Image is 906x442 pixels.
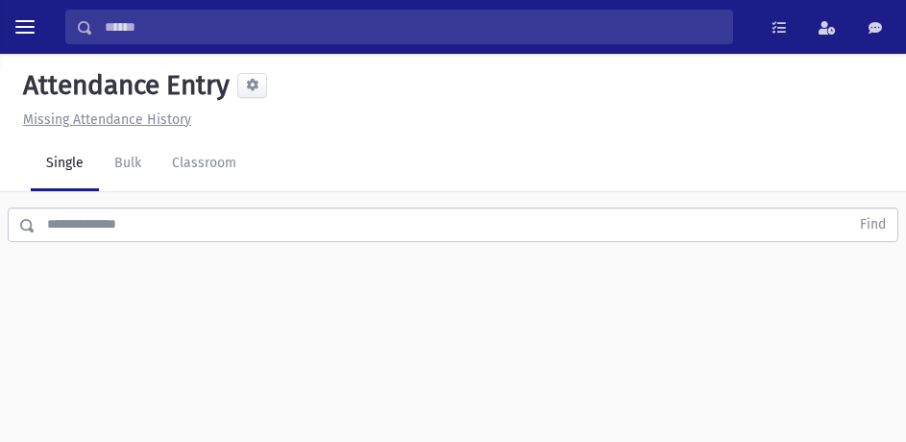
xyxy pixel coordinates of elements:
a: Single [31,137,99,191]
a: Bulk [99,137,157,191]
u: Missing Attendance History [23,111,191,128]
input: Search [93,10,732,44]
button: Find [848,209,897,241]
a: Classroom [157,137,252,191]
h5: Attendance Entry [15,69,230,102]
button: toggle menu [8,10,42,44]
a: Missing Attendance History [15,111,191,128]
